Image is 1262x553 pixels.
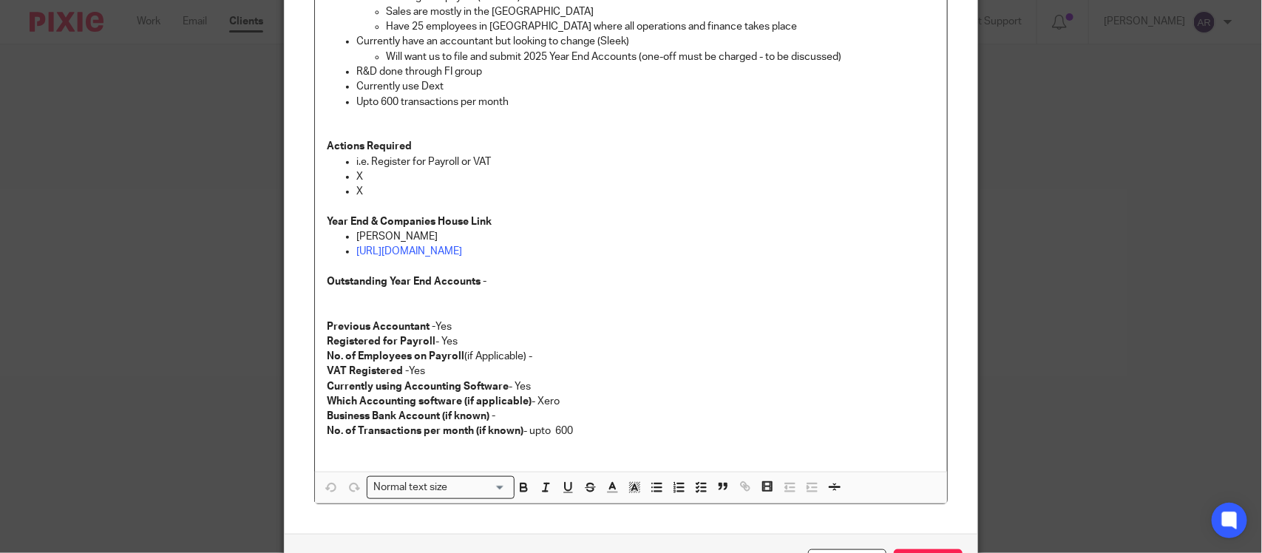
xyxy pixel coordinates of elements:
[327,364,935,379] p: Yes
[356,79,935,94] p: Currently use Dext
[327,394,935,409] p: - Xero
[327,217,492,227] strong: Year End & Companies House Link
[367,476,515,499] div: Search for option
[356,64,935,79] p: R&D done through FI group
[327,351,464,362] strong: No. of Employees on Payroll
[356,229,935,244] p: [PERSON_NAME]
[356,95,935,109] p: Upto 600 transactions per month
[356,169,935,184] p: X
[327,396,532,407] strong: Which Accounting software (if applicable)
[356,246,462,257] a: [URL][DOMAIN_NAME]
[327,424,935,438] p: - upto 600
[370,480,451,495] span: Normal text size
[327,366,409,376] strong: VAT Registered -
[386,19,935,34] p: Have 25 employees in [GEOGRAPHIC_DATA] where all operations and finance takes place
[327,379,935,394] p: - Yes
[386,4,935,19] p: Sales are mostly in the [GEOGRAPHIC_DATA]
[327,319,935,334] p: Yes
[386,50,935,64] p: Will want us to file and submit 2025 Year End Accounts (one-off must be charged - to be discussed)
[327,336,435,347] strong: Registered for Payroll
[327,322,435,332] strong: Previous Accountant -
[327,276,486,287] strong: Outstanding Year End Accounts -
[452,480,506,495] input: Search for option
[327,411,495,421] strong: Business Bank Account (if known) -
[327,334,935,349] p: - Yes
[356,184,935,199] p: X
[327,141,412,152] strong: Actions Required
[327,426,523,436] strong: No. of Transactions per month (if known)
[327,381,509,392] strong: Currently using Accounting Software
[356,34,935,49] p: Currently have an accountant but looking to change (Sleek)
[327,349,935,364] p: (if Applicable) -
[356,155,935,169] p: i.e. Register for Payroll or VAT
